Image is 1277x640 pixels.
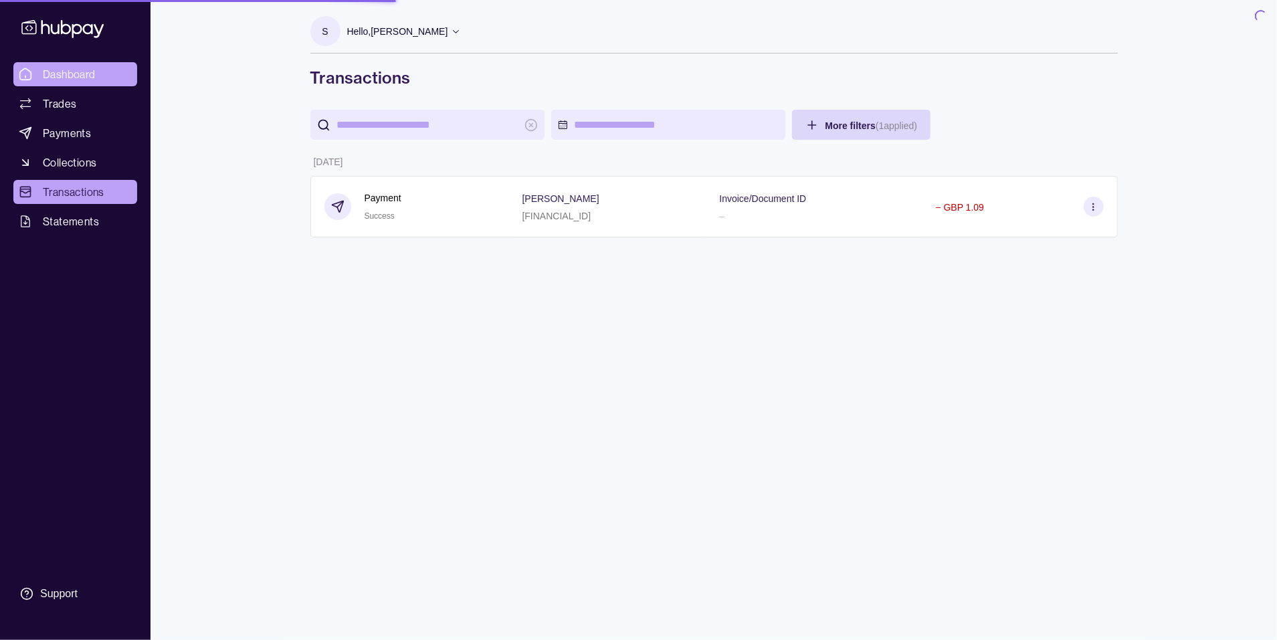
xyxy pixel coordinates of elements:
[314,156,343,167] p: [DATE]
[43,125,91,141] span: Payments
[43,184,104,200] span: Transactions
[876,120,917,131] p: ( 1 applied)
[310,67,1118,88] h1: Transactions
[522,193,599,204] p: [PERSON_NAME]
[13,180,137,204] a: Transactions
[936,202,985,213] p: − GBP 1.09
[13,580,137,608] a: Support
[43,96,76,112] span: Trades
[337,110,518,140] input: search
[13,62,137,86] a: Dashboard
[522,211,591,221] p: [FINANCIAL_ID]
[13,92,137,116] a: Trades
[13,150,137,175] a: Collections
[719,193,806,204] p: Invoice/Document ID
[365,211,395,221] span: Success
[43,213,99,229] span: Statements
[43,66,96,82] span: Dashboard
[347,24,448,39] p: Hello, [PERSON_NAME]
[13,121,137,145] a: Payments
[43,154,96,171] span: Collections
[792,110,931,140] button: More filters(1applied)
[365,191,401,205] p: Payment
[13,209,137,233] a: Statements
[825,120,918,131] span: More filters
[322,24,328,39] p: S
[719,211,724,221] p: –
[40,586,78,601] div: Support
